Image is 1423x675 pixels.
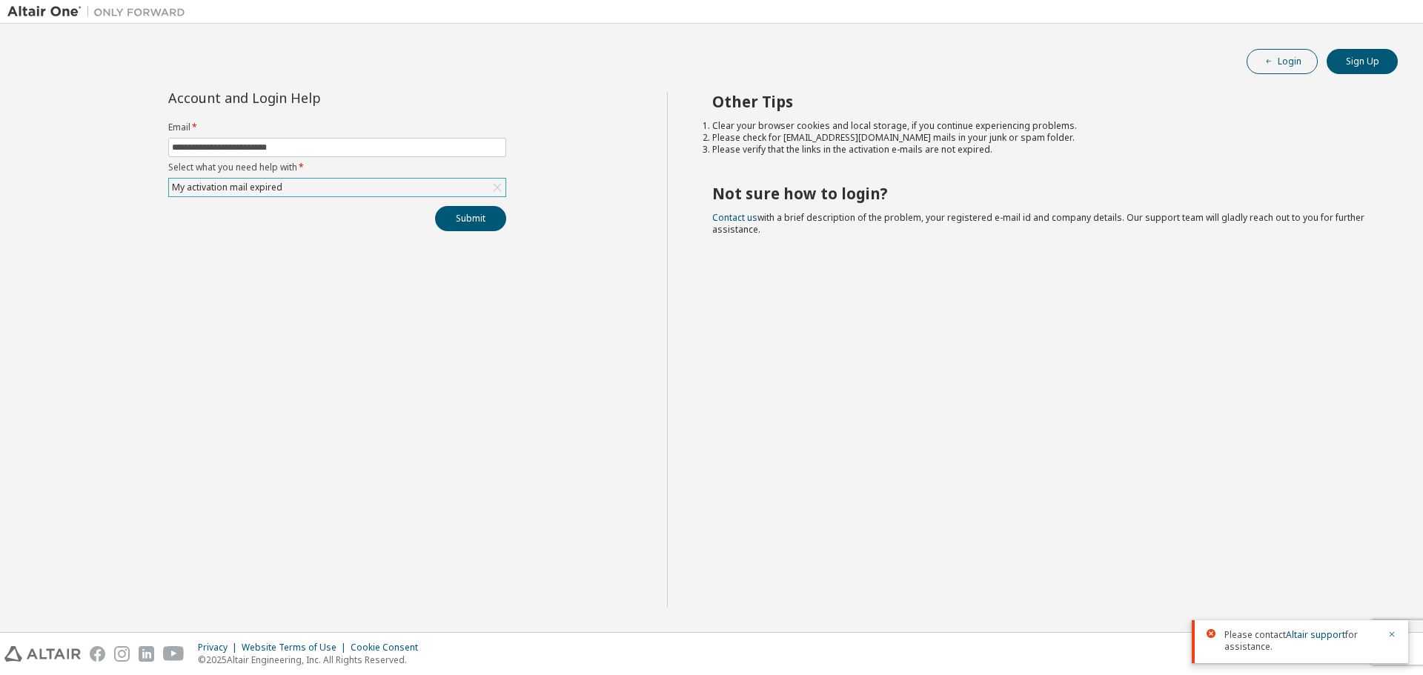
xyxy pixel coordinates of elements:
li: Please check for [EMAIL_ADDRESS][DOMAIN_NAME] mails in your junk or spam folder. [712,132,1372,144]
img: Altair One [7,4,193,19]
span: Please contact for assistance. [1224,629,1379,653]
li: Please verify that the links in the activation e-mails are not expired. [712,144,1372,156]
img: facebook.svg [90,646,105,662]
img: instagram.svg [114,646,130,662]
div: Privacy [198,642,242,654]
a: Contact us [712,211,757,224]
div: Cookie Consent [351,642,427,654]
div: Account and Login Help [168,92,439,104]
img: altair_logo.svg [4,646,81,662]
button: Sign Up [1327,49,1398,74]
a: Altair support [1286,628,1345,641]
button: Login [1247,49,1318,74]
h2: Not sure how to login? [712,184,1372,203]
li: Clear your browser cookies and local storage, if you continue experiencing problems. [712,120,1372,132]
div: My activation mail expired [169,179,505,196]
h2: Other Tips [712,92,1372,111]
div: Website Terms of Use [242,642,351,654]
label: Select what you need help with [168,162,506,173]
button: Submit [435,206,506,231]
img: youtube.svg [163,646,185,662]
span: with a brief description of the problem, your registered e-mail id and company details. Our suppo... [712,211,1364,236]
label: Email [168,122,506,133]
div: My activation mail expired [170,179,285,196]
p: © 2025 Altair Engineering, Inc. All Rights Reserved. [198,654,427,666]
img: linkedin.svg [139,646,154,662]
